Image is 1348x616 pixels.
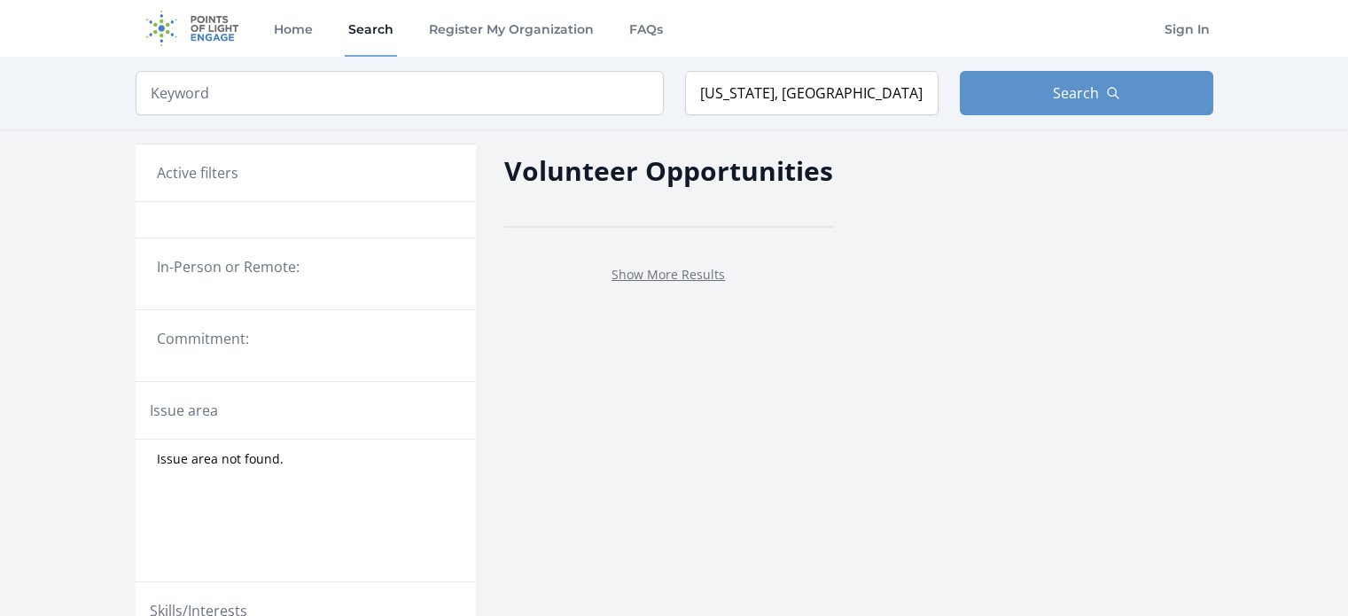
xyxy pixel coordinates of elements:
[1053,82,1099,104] span: Search
[157,162,238,183] h3: Active filters
[685,71,939,115] input: Location
[504,151,833,191] h2: Volunteer Opportunities
[960,71,1213,115] button: Search
[612,266,725,283] a: Show More Results
[157,450,284,468] span: Issue area not found.
[150,400,218,421] legend: Issue area
[136,71,664,115] input: Keyword
[157,328,455,349] legend: Commitment:
[157,256,455,277] legend: In-Person or Remote:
